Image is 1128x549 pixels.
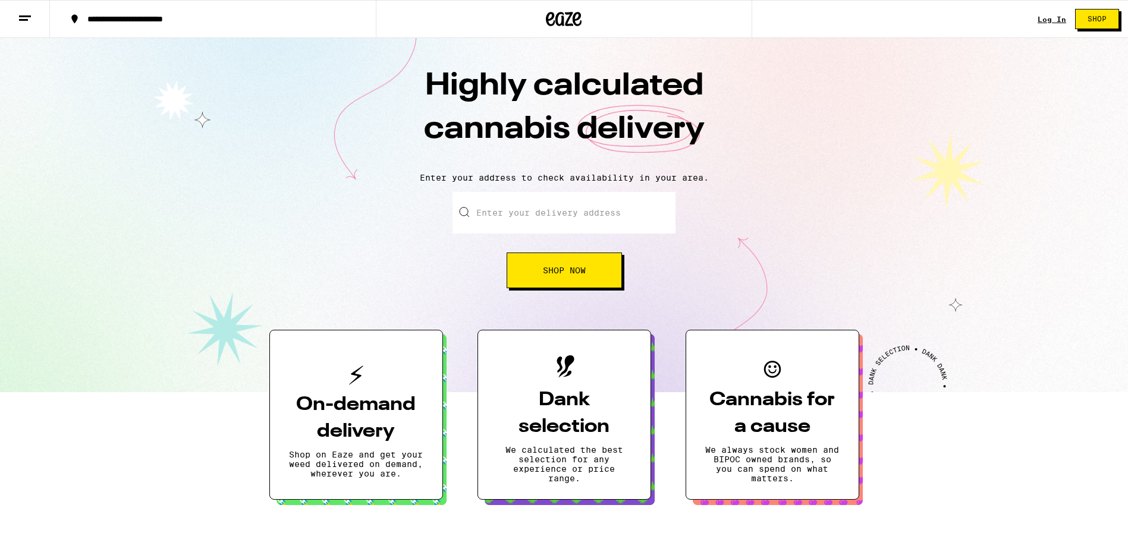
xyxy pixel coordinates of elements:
[289,450,423,478] p: Shop on Eaze and get your weed delivered on demand, wherever you are.
[497,445,631,483] p: We calculated the best selection for any experience or price range.
[356,65,772,163] h1: Highly calculated cannabis delivery
[705,445,840,483] p: We always stock women and BIPOC owned brands, so you can spend on what matters.
[1088,15,1107,23] span: Shop
[705,387,840,440] h3: Cannabis for a cause
[497,387,631,440] h3: Dank selection
[289,392,423,445] h3: On-demand delivery
[507,253,622,288] button: Shop Now
[1066,9,1128,29] a: Shop
[1038,15,1066,23] a: Log In
[686,330,859,500] button: Cannabis for a causeWe always stock women and BIPOC owned brands, so you can spend on what matters.
[453,192,675,234] input: Enter your delivery address
[1075,9,1119,29] button: Shop
[543,266,586,274] span: Shop Now
[269,330,443,500] button: On-demand deliveryShop on Eaze and get your weed delivered on demand, wherever you are.
[12,173,1116,182] p: Enter your address to check availability in your area.
[477,330,651,500] button: Dank selectionWe calculated the best selection for any experience or price range.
